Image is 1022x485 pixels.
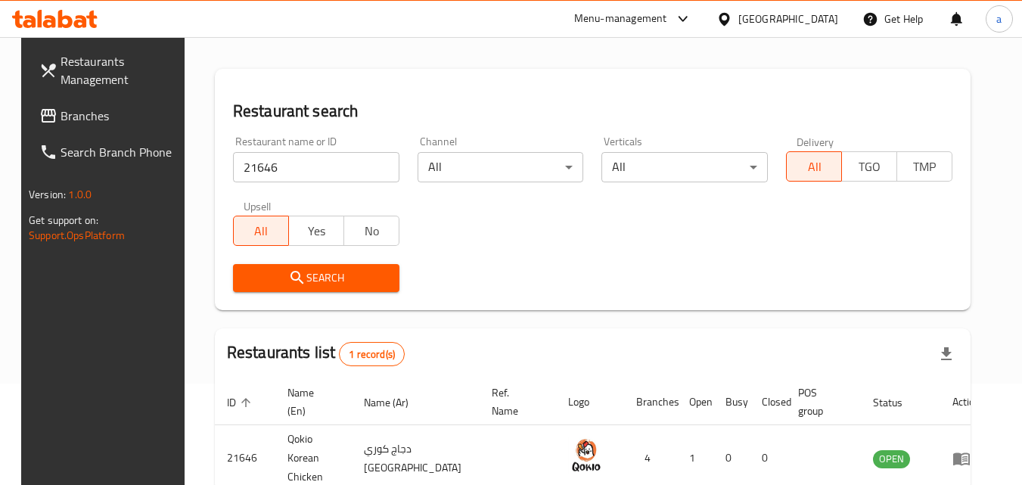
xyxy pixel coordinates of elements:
span: Search [245,269,387,288]
button: No [343,216,399,246]
th: Branches [624,379,677,425]
span: Status [873,393,922,412]
span: Version: [29,185,66,204]
div: All [601,152,768,182]
span: OPEN [873,450,910,468]
button: Yes [288,216,344,246]
h2: Restaurants list [227,341,405,366]
span: TGO [848,156,891,178]
span: ID [227,393,256,412]
th: Busy [713,379,750,425]
h2: Menu management [215,14,364,39]
span: Restaurants Management [61,52,180,89]
a: Branches [27,98,192,134]
a: Search Branch Phone [27,134,192,170]
div: All [418,152,584,182]
span: a [996,11,1002,27]
span: Search Branch Phone [61,143,180,161]
button: All [786,151,842,182]
span: Branches [61,107,180,125]
span: Name (En) [287,384,334,420]
span: Get support on: [29,210,98,230]
button: Search [233,264,399,292]
span: All [793,156,836,178]
a: Restaurants Management [27,43,192,98]
th: Closed [750,379,786,425]
button: All [233,216,289,246]
div: Total records count [339,342,405,366]
span: Ref. Name [492,384,538,420]
span: Name (Ar) [364,393,428,412]
img: Qokio Korean Chicken [568,437,606,474]
span: All [240,220,283,242]
span: No [350,220,393,242]
label: Upsell [244,201,272,211]
div: Export file [928,336,965,372]
div: Menu-management [574,10,667,28]
div: Menu [952,449,980,468]
label: Delivery [797,136,834,147]
span: Yes [295,220,338,242]
span: POS group [798,384,843,420]
span: 1 record(s) [340,347,404,362]
button: TGO [841,151,897,182]
input: Search for restaurant name or ID.. [233,152,399,182]
span: TMP [903,156,946,178]
button: TMP [896,151,952,182]
h2: Restaurant search [233,100,952,123]
div: [GEOGRAPHIC_DATA] [738,11,838,27]
span: 1.0.0 [68,185,92,204]
th: Open [677,379,713,425]
a: Support.OpsPlatform [29,225,125,245]
th: Action [940,379,992,425]
th: Logo [556,379,624,425]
